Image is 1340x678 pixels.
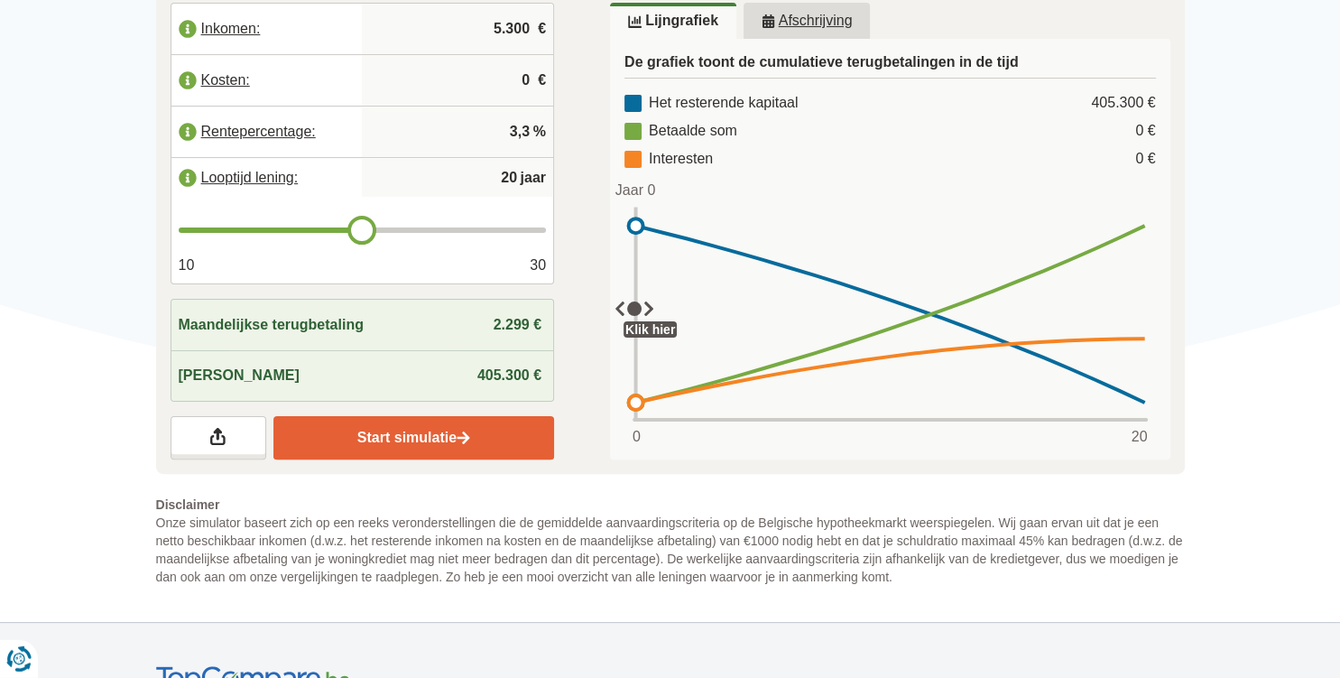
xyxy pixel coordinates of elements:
span: Maandelijkse terugbetaling [179,315,364,336]
input: | [369,5,546,53]
span: 20 [1132,427,1148,448]
div: 405.300 € [1091,93,1155,114]
a: Start simulatie [273,416,554,460]
a: Deel je resultaten [171,416,266,460]
span: 30 [530,255,546,276]
div: Klik hier [624,321,677,338]
input: | [369,56,546,105]
div: 0 € [1135,149,1155,170]
div: 0 € [1135,121,1155,142]
span: % [533,122,546,143]
div: Het resterende kapitaal [624,93,798,114]
span: 2.299 € [494,317,541,332]
u: Afschrijving [762,14,853,28]
div: Betaalde som [624,121,737,142]
img: Start simulatie [457,431,470,446]
label: Rentepercentage: [171,112,363,152]
span: € [538,19,546,40]
span: 0 [633,427,641,448]
label: Inkomen: [171,9,363,49]
span: Disclaimer [156,496,1185,514]
input: | [369,107,546,156]
label: Kosten: [171,60,363,100]
span: 10 [179,255,195,276]
span: jaar [521,168,546,189]
div: Interesten [624,149,713,170]
span: [PERSON_NAME] [179,366,300,386]
span: € [538,70,546,91]
p: Onze simulator baseert zich op een reeks veronderstellingen die de gemiddelde aanvaardingscriteri... [156,496,1185,586]
u: Lijngrafiek [628,14,718,28]
h3: De grafiek toont de cumulatieve terugbetalingen in de tijd [624,53,1156,79]
span: 405.300 € [477,367,541,383]
label: Looptijd lening: [171,158,363,198]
